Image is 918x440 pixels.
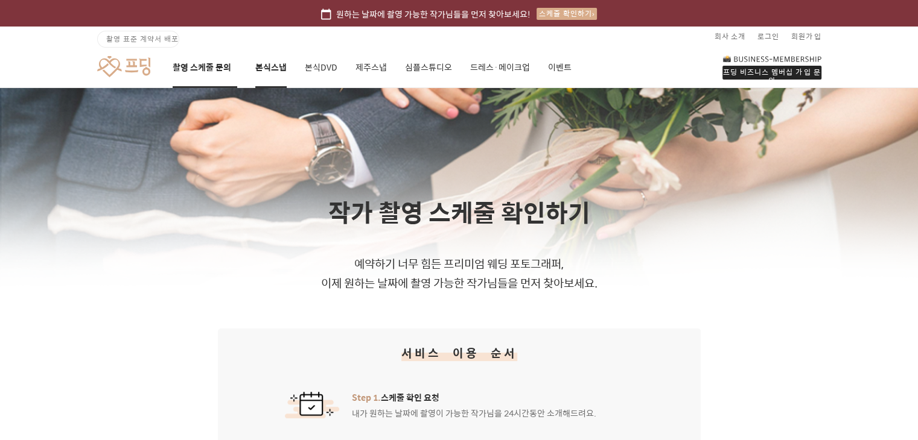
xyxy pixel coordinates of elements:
span: 스케줄 확인 요청 [352,391,596,403]
a: 이벤트 [548,47,572,88]
a: 본식DVD [305,47,337,88]
a: 홈 [4,354,80,385]
div: 스케줄 확인하기 [537,8,597,20]
span: 원하는 날짜에 촬영 가능한 작가님들을 먼저 찾아보세요! [336,7,531,20]
span: 홈 [38,372,45,382]
a: 심플스튜디오 [405,47,452,88]
a: 촬영 표준 계약서 배포 [97,31,179,48]
div: 내가 원하는 날짜에 촬영이 가능한 작가님을 24시간동안 소개해드려요. [352,391,596,419]
a: 회사 소개 [715,27,745,46]
a: 회원가입 [791,27,821,46]
span: 대화 [110,373,125,383]
a: 대화 [80,354,156,385]
span: Step 1. [352,391,381,404]
span: 설정 [186,372,201,382]
a: 드레스·메이크업 [470,47,530,88]
a: 제주스냅 [355,47,387,88]
a: 본식스냅 [255,47,287,88]
a: 촬영 스케줄 문의 [173,47,237,88]
a: 프딩 비즈니스 멤버십 가입 문의 [722,54,821,80]
a: 로그인 [757,27,779,46]
h2: 서비스 이용 순서 [401,344,517,361]
div: 프딩 비즈니스 멤버십 가입 문의 [722,66,821,80]
span: 촬영 표준 계약서 배포 [106,33,179,44]
img: 서비스 아이콘 이미지 [285,392,339,418]
a: 설정 [156,354,232,385]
